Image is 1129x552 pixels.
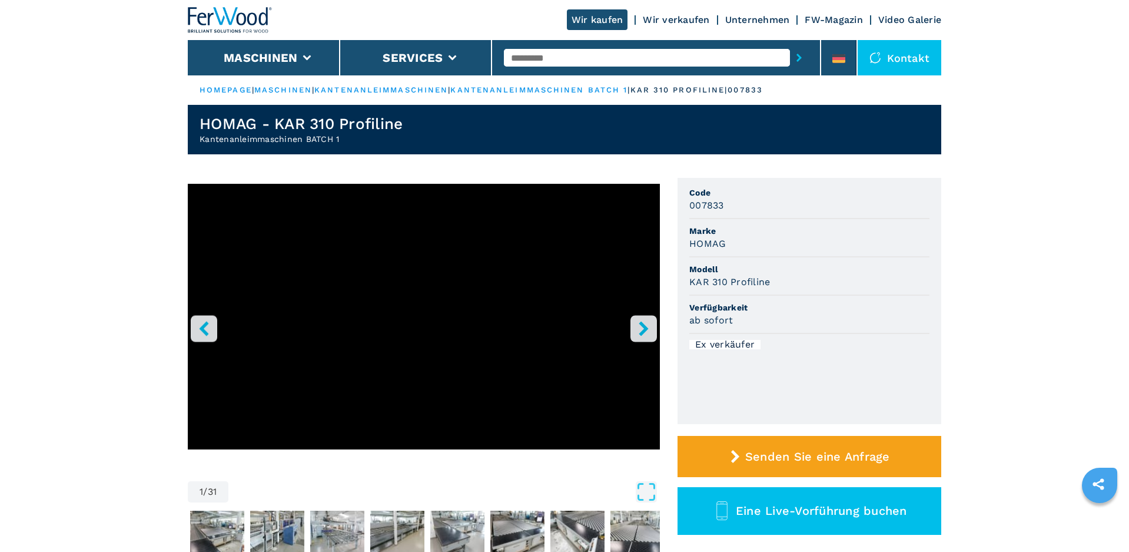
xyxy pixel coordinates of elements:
a: Wir verkaufen [643,14,709,25]
img: Kontakt [869,52,881,64]
button: Eine Live-Vorführung buchen [678,487,941,535]
button: Senden Sie eine Anfrage [678,436,941,477]
span: Eine Live-Vorführung buchen [736,504,907,518]
a: kantenanleimmaschinen [314,85,448,94]
h3: HOMAG [689,237,726,250]
span: Code [689,187,929,199]
a: Unternehmen [725,14,790,25]
p: kar 310 profiline | [630,85,728,95]
a: FW-Magazin [805,14,863,25]
span: Senden Sie eine Anfrage [745,449,890,464]
a: sharethis [1084,470,1113,499]
span: Verfügbarkeit [689,302,929,313]
span: | [312,85,314,94]
button: Maschinen [224,51,297,65]
h3: 007833 [689,199,724,212]
div: Kontakt [858,40,941,75]
h3: KAR 310 Profiline [689,275,770,289]
span: | [252,85,254,94]
span: | [448,85,450,94]
button: Services [383,51,443,65]
span: Modell [689,263,929,275]
span: Marke [689,225,929,237]
button: left-button [191,315,217,342]
a: HOMEPAGE [200,85,252,94]
iframe: Bordatrice Lotto 1 in azione - HOMAG KAR 310- Ferwoodgroup -007833 [188,184,660,449]
button: Open Fullscreen [231,481,657,503]
a: Video Galerie [878,14,941,25]
a: Wir kaufen [567,9,628,30]
p: 007833 [728,85,763,95]
a: kantenanleimmaschinen batch 1 [450,85,627,94]
button: submit-button [790,44,808,71]
span: 1 [200,487,203,497]
span: / [203,487,207,497]
img: Ferwood [188,7,273,33]
h3: ab sofort [689,313,733,327]
span: | [627,85,630,94]
span: 31 [208,487,217,497]
h1: HOMAG - KAR 310 Profiline [200,114,403,133]
a: maschinen [254,85,312,94]
h2: Kantenanleimmaschinen BATCH 1 [200,133,403,145]
button: right-button [630,315,657,342]
div: Go to Slide 1 [188,184,660,470]
div: Ex verkäufer [689,340,761,349]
